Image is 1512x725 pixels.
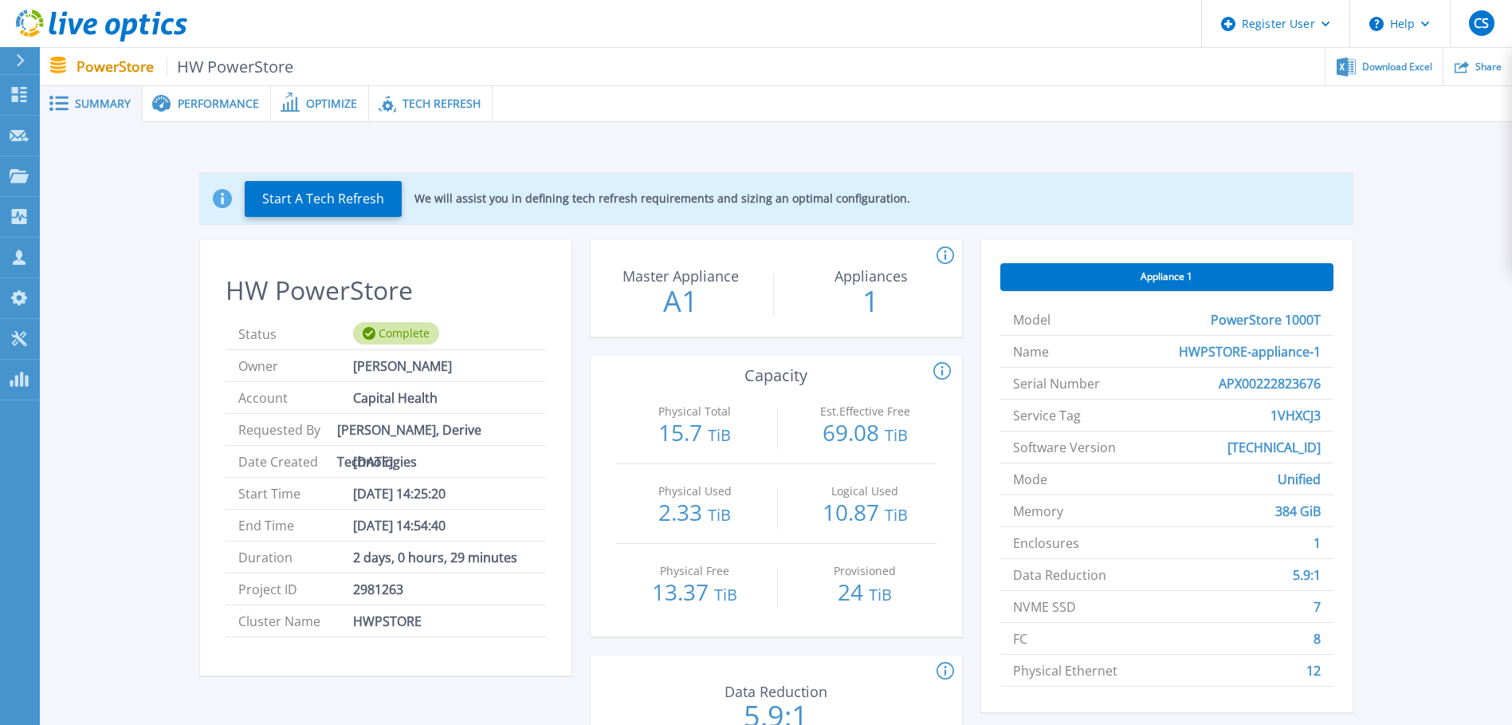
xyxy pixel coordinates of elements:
[627,565,762,577] p: Physical Free
[786,269,956,283] p: Appliances
[75,98,131,109] span: Summary
[1275,495,1321,526] span: 384 GiB
[403,98,481,109] span: Tech Refresh
[167,57,294,76] span: HW PowerStore
[794,581,937,606] p: 24
[1211,304,1321,335] span: PowerStore 1000T
[1013,431,1116,463] span: Software Version
[885,424,908,446] span: TiB
[1013,623,1027,654] span: FC
[353,350,452,381] span: [PERSON_NAME]
[226,276,546,305] h2: HW PowerStore
[595,269,766,283] p: Master Appliance
[353,605,422,636] span: HWPSTORE
[1278,463,1321,494] span: Unified
[353,322,439,345] div: Complete
[238,350,353,381] span: Owner
[1293,559,1321,590] span: 5.9:1
[1013,527,1079,558] span: Enclosures
[353,382,438,413] span: Capital Health
[238,318,353,349] span: Status
[624,421,767,447] p: 15.7
[238,382,353,413] span: Account
[414,192,910,205] p: We will assist you in defining tech refresh requirements and sizing an optimal configuration.
[1013,591,1076,622] span: NVME SSD
[1314,591,1321,622] span: 7
[1013,495,1063,526] span: Memory
[591,287,770,316] p: A1
[798,406,933,417] p: Est.Effective Free
[1219,368,1321,399] span: APX00222823676
[708,424,731,446] span: TiB
[353,446,393,477] span: [DATE]
[708,504,731,526] span: TiB
[1474,17,1489,30] span: CS
[1013,336,1049,367] span: Name
[627,406,762,417] p: Physical Total
[238,478,353,509] span: Start Time
[1013,655,1117,686] span: Physical Ethernet
[238,414,337,445] span: Requested By
[1314,527,1321,558] span: 1
[1306,655,1321,686] span: 12
[798,486,933,497] p: Logical Used
[77,57,294,76] p: PowerStore
[238,573,353,605] span: Project ID
[798,565,933,577] p: Provisioned
[1013,304,1051,335] span: Model
[238,605,353,636] span: Cluster Name
[238,542,353,573] span: Duration
[1013,463,1047,494] span: Mode
[1141,270,1192,283] span: Appliance 1
[245,181,402,217] button: Start A Tech Refresh
[1314,623,1321,654] span: 8
[1270,400,1321,431] span: 1VHXCJ3
[337,414,533,445] span: [PERSON_NAME], Derive Technologies
[885,504,908,526] span: TiB
[178,98,259,109] span: Performance
[353,573,403,605] span: 2981263
[1013,368,1100,399] span: Serial Number
[1362,62,1432,72] span: Download Excel
[238,446,353,477] span: Date Created
[782,287,960,316] p: 1
[1227,431,1321,463] span: [TECHNICAL_ID]
[627,486,762,497] p: Physical Used
[714,584,737,605] span: TiB
[1179,336,1321,367] span: HWPSTORE-appliance-1
[1013,559,1106,590] span: Data Reduction
[238,510,353,541] span: End Time
[794,421,937,447] p: 69.08
[869,584,892,605] span: TiB
[1013,400,1081,431] span: Service Tag
[624,581,767,606] p: 13.37
[624,501,767,526] p: 2.33
[1475,62,1502,72] span: Share
[353,510,446,541] span: [DATE] 14:54:40
[690,684,861,699] p: Data Reduction
[306,98,357,109] span: Optimize
[353,542,517,573] span: 2 days, 0 hours, 29 minutes
[794,501,937,526] p: 10.87
[353,478,446,509] span: [DATE] 14:25:20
